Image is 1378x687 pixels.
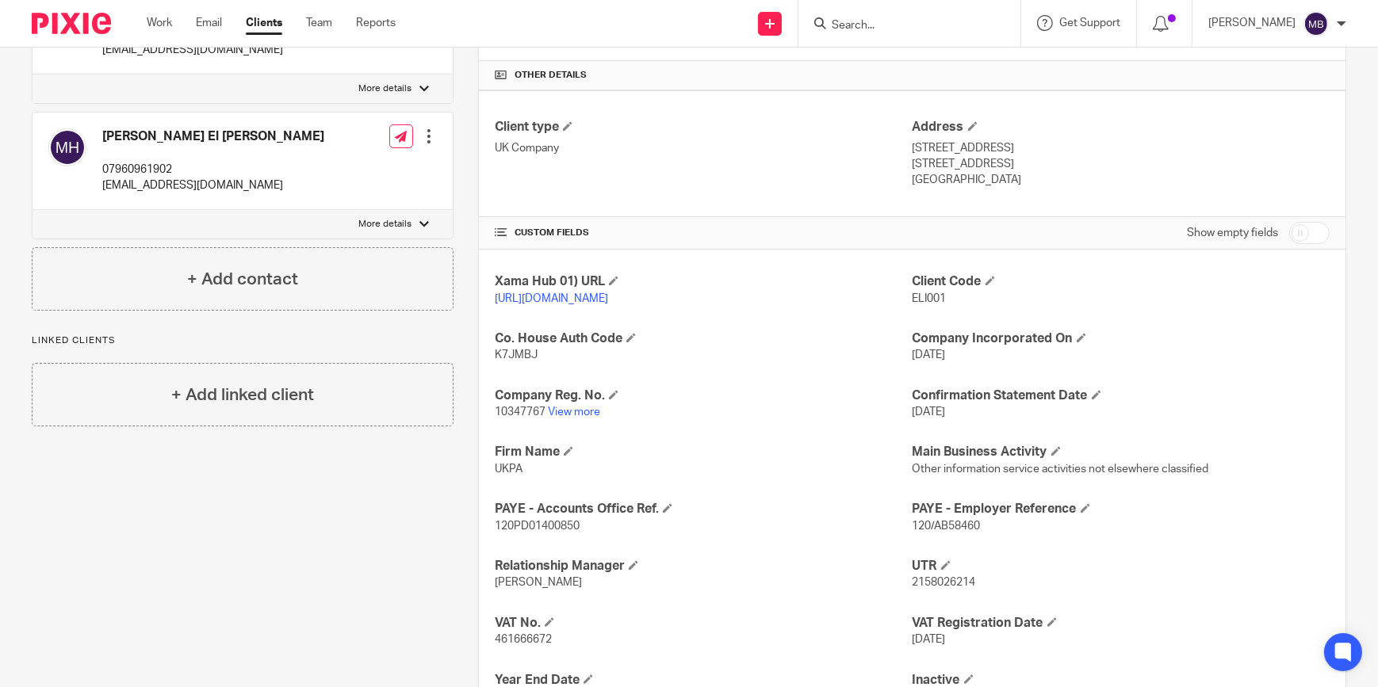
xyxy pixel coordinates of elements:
p: 07960961902 [102,162,324,177]
p: More details [358,218,411,231]
span: Get Support [1059,17,1120,29]
a: [URL][DOMAIN_NAME] [495,293,608,304]
p: UK Company [495,140,912,156]
span: ELI001 [913,293,947,304]
img: svg%3E [48,128,86,166]
p: [STREET_ADDRESS] [913,156,1330,172]
h4: VAT No. [495,615,912,632]
p: [STREET_ADDRESS] [913,140,1330,156]
span: K7JMBJ [495,349,538,361]
p: [EMAIL_ADDRESS][DOMAIN_NAME] [102,177,324,193]
h4: Client type [495,119,912,135]
h4: UTR [913,558,1330,574]
h4: + Add contact [187,267,298,292]
a: Clients [246,15,282,31]
h4: PAYE - Accounts Office Ref. [495,501,912,517]
span: [DATE] [913,634,946,645]
img: Pixie [32,13,111,34]
h4: [PERSON_NAME] El [PERSON_NAME] [102,128,324,145]
p: More details [358,82,411,95]
h4: Company Incorporated On [913,330,1330,347]
p: [EMAIL_ADDRESS][DOMAIN_NAME] [102,42,283,58]
h4: Client Code [913,273,1330,290]
img: svg%3E [1303,11,1329,36]
h4: Relationship Manager [495,558,912,574]
h4: CUSTOM FIELDS [495,227,912,239]
a: Email [196,15,222,31]
h4: Firm Name [495,444,912,460]
span: 120/AB58460 [913,521,981,532]
p: [PERSON_NAME] [1208,15,1296,31]
a: Work [147,15,172,31]
a: Reports [356,15,396,31]
span: UKPA [495,464,522,475]
span: [DATE] [913,406,946,418]
span: Other details [515,69,587,82]
h4: Xama Hub 01) URL [495,273,912,290]
p: Linked clients [32,334,454,347]
p: [GEOGRAPHIC_DATA] [913,172,1330,188]
h4: Confirmation Statement Date [913,387,1330,404]
a: Team [306,15,332,31]
span: [DATE] [913,349,946,361]
input: Search [830,19,973,33]
h4: Co. House Auth Code [495,330,912,347]
span: 2158026214 [913,577,976,588]
span: 120PD01400850 [495,521,580,532]
h4: Main Business Activity [913,444,1330,460]
h4: + Add linked client [171,383,314,407]
h4: Company Reg. No. [495,387,912,404]
span: 461666672 [495,634,552,645]
label: Show empty fields [1187,225,1278,241]
h4: Address [913,119,1330,135]
a: View more [548,406,600,418]
span: Other information service activities not elsewhere classified [913,464,1209,475]
h4: PAYE - Employer Reference [913,501,1330,517]
span: [PERSON_NAME] [495,577,582,588]
h4: VAT Registration Date [913,615,1330,632]
span: 10347767 [495,406,545,418]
